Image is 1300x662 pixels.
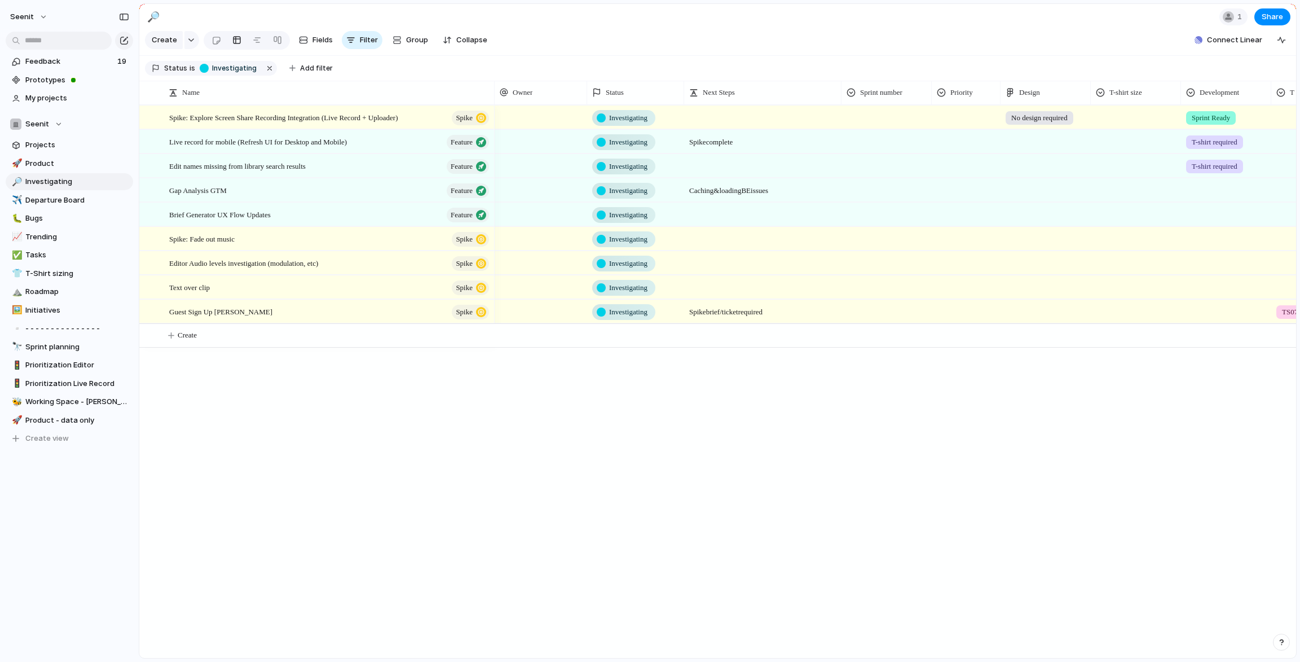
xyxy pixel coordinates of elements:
[1192,161,1237,172] span: T-shirt required
[452,280,489,295] button: Spike
[25,119,49,130] span: Seenit
[12,267,20,280] div: 👕
[447,183,489,198] button: Feature
[6,210,133,227] div: 🐛Bugs
[6,320,133,337] div: ▫️- - - - - - - - - - - - - - -
[6,229,133,245] div: 📈Trending
[25,93,129,104] span: My projects
[169,208,271,221] span: Brief Generator UX Flow Updates
[145,31,183,49] button: Create
[10,305,21,316] button: 🖼️
[609,234,647,245] span: Investigating
[6,393,133,410] a: 🐝Working Space - [PERSON_NAME]
[1109,87,1142,98] span: T-shirt size
[6,339,133,356] a: 🔭Sprint planning
[1282,306,1298,318] span: TS07
[1190,32,1267,49] button: Connect Linear
[12,176,20,188] div: 🔎
[169,256,318,269] span: Editor Audio levels investigation (modulation, etc)
[190,63,195,73] span: is
[609,306,647,318] span: Investigating
[196,62,262,74] button: Investigating
[117,56,129,67] span: 19
[300,63,333,73] span: Add filter
[187,62,197,74] button: is
[152,34,177,46] span: Create
[860,87,902,98] span: Sprint number
[169,111,398,124] span: Spike: Explore Screen Share Recording Integration (Live Record + Uploader)
[6,192,133,209] a: ✈️Departure Board
[10,176,21,187] button: 🔎
[12,212,20,225] div: 🐛
[294,31,337,49] button: Fields
[10,396,21,407] button: 🐝
[12,194,20,207] div: ✈️
[6,265,133,282] a: 👕T-Shirt sizing
[182,87,200,98] span: Name
[169,305,272,318] span: Guest Sign Up [PERSON_NAME]
[6,247,133,264] a: ✅Tasks
[456,304,473,320] span: Spike
[606,87,624,98] span: Status
[10,249,21,261] button: ✅
[169,232,235,245] span: Spike: Fade out music
[6,375,133,392] a: 🚦Prioritization Live Record
[1011,112,1068,124] span: No design required
[1192,112,1230,124] span: Sprint Ready
[10,268,21,279] button: 👕
[169,159,306,172] span: Edit names missing from library search results
[312,34,333,46] span: Fields
[703,87,735,98] span: Next Steps
[685,130,841,148] span: Spike complete
[164,63,187,73] span: Status
[6,412,133,429] a: 🚀Product - data only
[10,415,21,426] button: 🚀
[25,286,129,297] span: Roadmap
[452,111,489,125] button: Spike
[451,159,473,174] span: Feature
[25,213,129,224] span: Bugs
[25,396,129,407] span: Working Space - [PERSON_NAME]
[10,360,21,371] button: 🚦
[5,8,54,26] button: Seenit
[6,72,133,89] a: Prototypes
[12,230,20,243] div: 📈
[25,231,129,243] span: Trending
[6,155,133,172] a: 🚀Product
[25,176,129,187] span: Investigating
[283,60,340,76] button: Add filter
[10,323,21,334] button: ▫️
[10,286,21,297] button: ⛰️
[456,110,473,126] span: Spike
[25,268,129,279] span: T-Shirt sizing
[6,302,133,319] div: 🖼️Initiatives
[1254,8,1290,25] button: Share
[25,323,129,334] span: - - - - - - - - - - - - - - -
[12,157,20,170] div: 🚀
[452,232,489,247] button: Spike
[12,249,20,262] div: ✅
[609,161,647,172] span: Investigating
[25,341,129,353] span: Sprint planning
[169,183,227,196] span: Gap Analysis GTM
[12,322,20,335] div: ▫️
[10,213,21,224] button: 🐛
[10,158,21,169] button: 🚀
[609,112,647,124] span: Investigating
[25,378,129,389] span: Prioritization Live Record
[25,360,129,371] span: Prioritization Editor
[12,359,20,372] div: 🚦
[609,258,647,269] span: Investigating
[6,283,133,300] a: ⛰️Roadmap
[10,231,21,243] button: 📈
[12,396,20,409] div: 🐝
[25,249,129,261] span: Tasks
[169,280,210,293] span: Text over clip
[609,137,647,148] span: Investigating
[360,34,378,46] span: Filter
[25,415,129,426] span: Product - data only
